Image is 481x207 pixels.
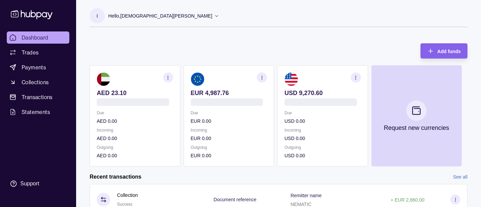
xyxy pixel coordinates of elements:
p: Collection [117,191,138,199]
p: Document reference [213,197,256,202]
p: Due [284,109,361,117]
p: AED 0.00 [97,135,173,142]
img: eu [191,72,204,86]
span: Collections [22,78,49,86]
a: Support [7,177,69,191]
p: Incoming [97,127,173,134]
p: + EUR 2,860.00 [391,197,425,203]
img: us [284,72,298,86]
a: Statements [7,106,69,118]
p: Incoming [284,127,361,134]
button: Add funds [420,43,467,59]
span: Transactions [22,93,53,101]
p: EUR 0.00 [191,152,267,159]
p: Hello, [DEMOGRAPHIC_DATA][PERSON_NAME] [108,12,212,20]
p: Outgoing [284,144,361,151]
p: Outgoing [97,144,173,151]
p: AED 23.10 [97,89,173,97]
button: Request new currencies [371,65,462,166]
p: Outgoing [191,144,267,151]
span: Payments [22,63,46,71]
p: AED 0.00 [97,117,173,125]
h2: Recent transactions [90,173,141,181]
p: USD 0.00 [284,135,361,142]
span: Trades [22,48,39,56]
span: Add funds [437,49,461,54]
a: See all [453,173,467,181]
a: Transactions [7,91,69,103]
div: Support [20,180,39,187]
a: Dashboard [7,31,69,44]
p: USD 0.00 [284,152,361,159]
img: ae [97,72,110,86]
span: Statements [22,108,50,116]
p: Request new currencies [384,124,449,132]
p: EUR 4,987.76 [191,89,267,97]
p: EUR 0.00 [191,117,267,125]
a: Trades [7,46,69,59]
p: USD 0.00 [284,117,361,125]
a: Payments [7,61,69,73]
p: I [97,12,98,20]
p: Remitter name [291,193,322,198]
p: NEMATIC [291,202,312,207]
span: Success [117,202,132,207]
p: Due [191,109,267,117]
p: EUR 0.00 [191,135,267,142]
p: AED 0.00 [97,152,173,159]
p: USD 9,270.60 [284,89,361,97]
span: Dashboard [22,33,48,42]
p: Due [97,109,173,117]
p: Incoming [191,127,267,134]
a: Collections [7,76,69,88]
